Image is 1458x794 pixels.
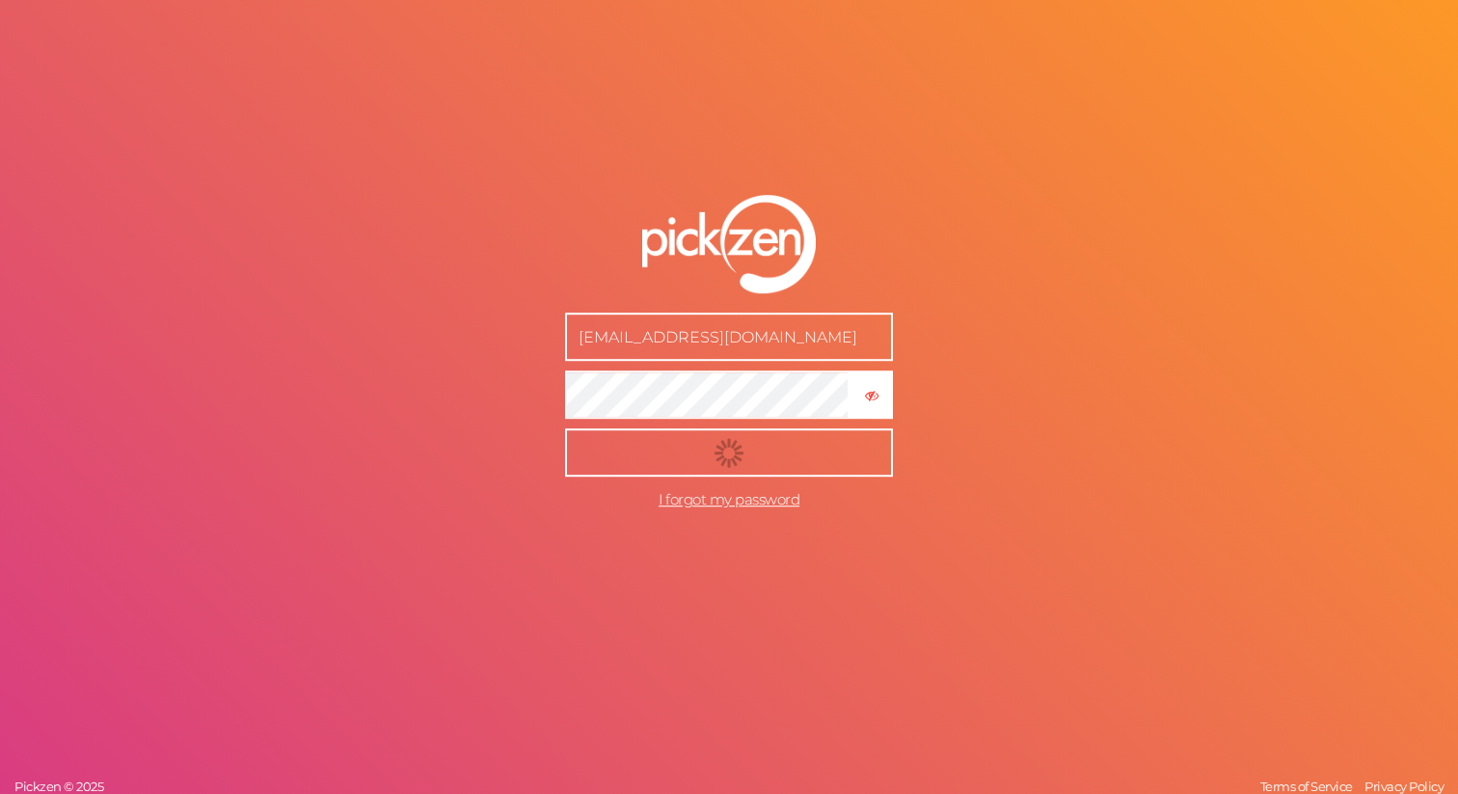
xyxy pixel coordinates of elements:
span: Privacy Policy [1364,779,1444,794]
a: Pickzen © 2025 [10,779,108,794]
input: E-mail [565,313,893,361]
a: Privacy Policy [1360,779,1448,794]
a: I forgot my password [659,490,799,508]
span: Terms of Service [1260,779,1353,794]
img: pz-logo-white.png [642,196,816,294]
a: Terms of Service [1255,779,1358,794]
